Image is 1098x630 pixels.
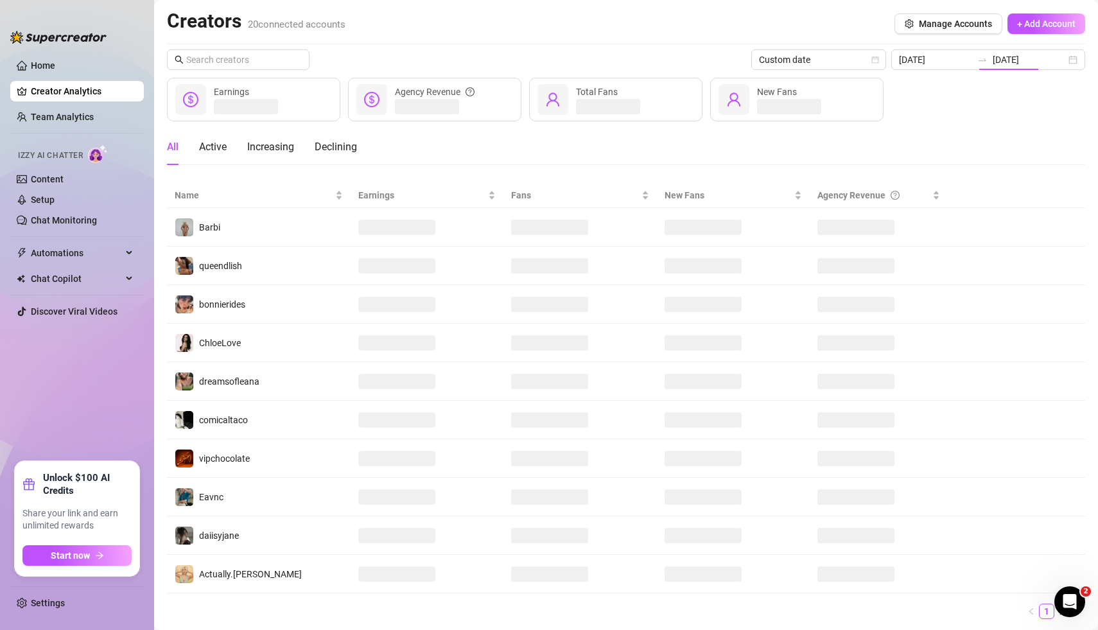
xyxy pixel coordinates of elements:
[199,569,302,579] span: Actually.[PERSON_NAME]
[167,183,351,208] th: Name
[88,144,108,163] img: AI Chatter
[466,85,475,99] span: question-circle
[315,139,357,155] div: Declining
[31,112,94,122] a: Team Analytics
[175,334,193,352] img: ChloeLove
[214,87,249,97] span: Earnings
[175,450,193,468] img: vipchocolate
[186,53,292,67] input: Search creators
[1017,19,1076,29] span: + Add Account
[919,19,992,29] span: Manage Accounts
[1054,586,1085,617] iframe: Intercom live chat
[31,174,64,184] a: Content
[175,257,193,275] img: queendlish
[31,268,122,289] span: Chat Copilot
[18,150,83,162] span: Izzy AI Chatter
[1039,604,1054,619] li: 1
[511,188,638,202] span: Fans
[894,13,1002,34] button: Manage Accounts
[167,139,179,155] div: All
[503,183,656,208] th: Fans
[199,415,248,425] span: comicaltaco
[31,195,55,205] a: Setup
[95,551,104,560] span: arrow-right
[31,215,97,225] a: Chat Monitoring
[248,19,345,30] span: 20 connected accounts
[199,453,250,464] span: vipchocolate
[175,527,193,545] img: daiisyjane
[1007,13,1085,34] button: + Add Account
[545,92,561,107] span: user
[199,338,241,348] span: ChloeLove
[10,31,107,44] img: logo-BBDzfeDw.svg
[175,295,193,313] img: bonnierides
[31,306,118,317] a: Discover Viral Videos
[22,478,35,491] span: gift
[175,372,193,390] img: dreamsofleana
[167,9,345,33] h2: Creators
[175,565,193,583] img: Actually.Maria
[31,598,65,608] a: Settings
[17,248,27,258] span: thunderbolt
[175,55,184,64] span: search
[726,92,742,107] span: user
[22,507,132,532] span: Share your link and earn unlimited rewards
[358,188,485,202] span: Earnings
[576,87,618,97] span: Total Fans
[31,60,55,71] a: Home
[364,92,379,107] span: dollar-circle
[1024,604,1039,619] li: Previous Page
[891,188,900,202] span: question-circle
[51,550,90,561] span: Start now
[657,183,810,208] th: New Fans
[665,188,792,202] span: New Fans
[199,530,239,541] span: daiisyjane
[17,274,25,283] img: Chat Copilot
[817,188,930,202] div: Agency Revenue
[1027,608,1035,615] span: left
[175,218,193,236] img: Barbi
[1024,604,1039,619] button: left
[199,222,220,232] span: Barbi
[905,19,914,28] span: setting
[199,299,245,310] span: bonnierides
[993,53,1066,67] input: End date
[199,376,259,387] span: dreamsofleana
[183,92,198,107] span: dollar-circle
[1081,586,1091,597] span: 2
[43,471,132,497] strong: Unlock $100 AI Credits
[22,545,132,566] button: Start nowarrow-right
[31,243,122,263] span: Automations
[31,81,134,101] a: Creator Analytics
[175,188,333,202] span: Name
[395,85,475,99] div: Agency Revenue
[757,87,797,97] span: New Fans
[871,56,879,64] span: calendar
[977,55,988,65] span: swap-right
[199,139,227,155] div: Active
[977,55,988,65] span: to
[1040,604,1054,618] a: 1
[899,53,972,67] input: Start date
[759,50,878,69] span: Custom date
[175,411,193,429] img: comicaltaco
[175,488,193,506] img: Eavnc
[351,183,503,208] th: Earnings
[247,139,294,155] div: Increasing
[199,492,223,502] span: Eavnc
[199,261,242,271] span: queendlish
